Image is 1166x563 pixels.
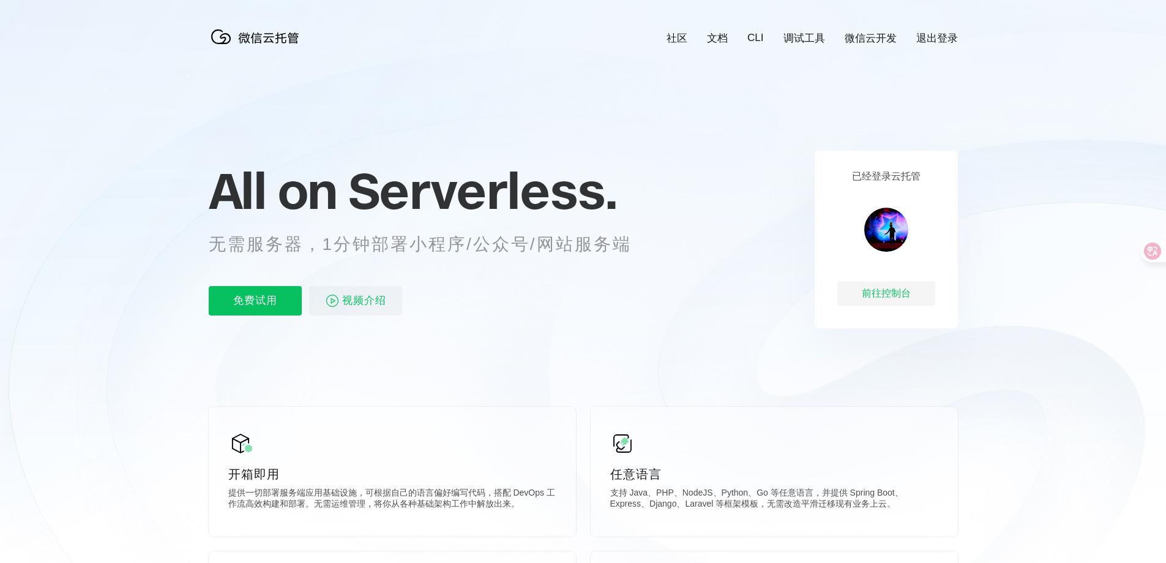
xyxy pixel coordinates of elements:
div: 前往控制台 [837,281,935,306]
a: 微信云托管 [209,40,307,51]
p: 任意语言 [610,466,938,483]
p: 开箱即用 [228,466,556,483]
a: 社区 [667,31,687,45]
p: 提供一切部署服务端应用基础设施，可根据自己的语言偏好编写代码，搭配 DevOps 工作流高效构建和部署。无需运维管理，将你从各种基础架构工作中解放出来。 [228,488,556,512]
a: 微信云开发 [845,31,897,45]
img: 微信云托管 [209,25,307,49]
p: 免费试用 [209,286,302,316]
p: 支持 Java、PHP、NodeJS、Python、Go 等任意语言，并提供 Spring Boot、Express、Django、Laravel 等框架模板，无需改造平滑迁移现有业务上云。 [610,488,938,512]
span: 视频介绍 [342,286,386,316]
a: 文档 [707,31,728,45]
a: CLI [747,32,763,44]
a: 退出登录 [916,31,958,45]
p: 无需服务器，1分钟部署小程序/公众号/网站服务端 [209,232,654,257]
p: 已经登录云托管 [852,170,921,183]
span: All on [209,160,337,221]
img: video_play.svg [325,293,340,308]
a: 调试工具 [783,31,825,45]
span: Serverless. [348,160,617,221]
